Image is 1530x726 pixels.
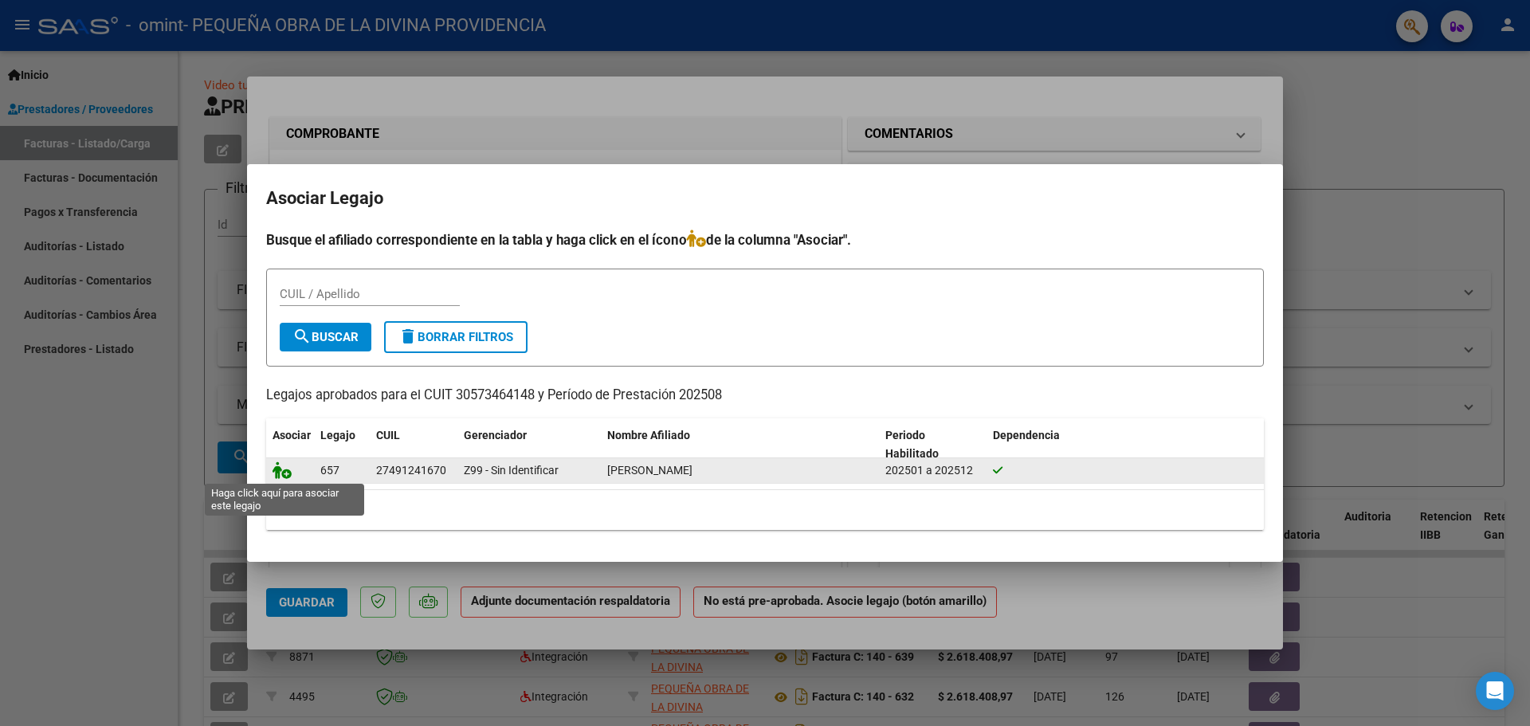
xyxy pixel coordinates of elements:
h4: Busque el afiliado correspondiente en la tabla y haga click en el ícono de la columna "Asociar". [266,230,1264,250]
datatable-header-cell: Dependencia [987,418,1265,471]
p: Legajos aprobados para el CUIT 30573464148 y Período de Prestación 202508 [266,386,1264,406]
span: Dependencia [993,429,1060,441]
mat-icon: delete [398,327,418,346]
datatable-header-cell: Asociar [266,418,314,471]
span: CUIL [376,429,400,441]
datatable-header-cell: Nombre Afiliado [601,418,879,471]
span: Asociar [273,429,311,441]
div: Open Intercom Messenger [1476,672,1514,710]
button: Borrar Filtros [384,321,528,353]
span: Gerenciador [464,429,527,441]
span: Nombre Afiliado [607,429,690,441]
datatable-header-cell: Legajo [314,418,370,471]
datatable-header-cell: CUIL [370,418,457,471]
span: Legajo [320,429,355,441]
datatable-header-cell: Periodo Habilitado [879,418,987,471]
span: Borrar Filtros [398,330,513,344]
div: 1 registros [266,490,1264,530]
span: Periodo Habilitado [885,429,939,460]
div: 202501 a 202512 [885,461,980,480]
mat-icon: search [292,327,312,346]
button: Buscar [280,323,371,351]
div: 27491241670 [376,461,446,480]
span: CASTRO VICTORIA [607,464,692,477]
span: Z99 - Sin Identificar [464,464,559,477]
span: Buscar [292,330,359,344]
datatable-header-cell: Gerenciador [457,418,601,471]
span: 657 [320,464,339,477]
h2: Asociar Legajo [266,183,1264,214]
